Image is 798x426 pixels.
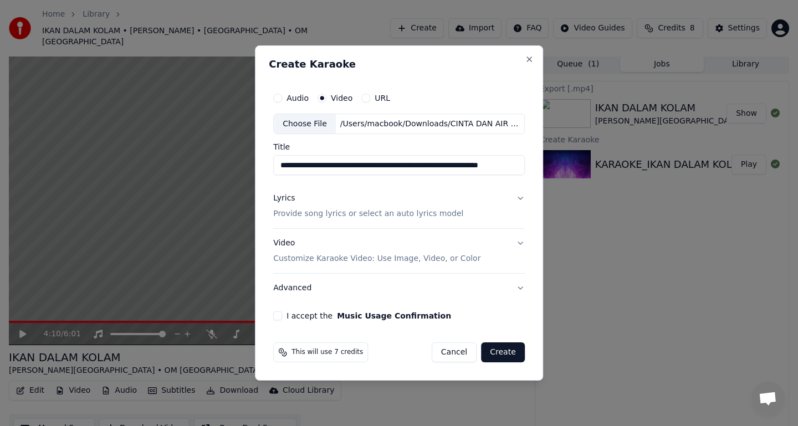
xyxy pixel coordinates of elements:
h2: Create Karaoke [269,59,529,69]
button: Cancel [432,342,477,362]
label: URL [375,94,390,102]
p: Provide song lyrics or select an auto lyrics model [273,209,463,220]
button: Create [481,342,525,362]
label: Audio [287,94,309,102]
label: Video [331,94,352,102]
label: I accept the [287,312,451,320]
button: I accept the [337,312,451,320]
div: Lyrics [273,193,295,204]
button: VideoCustomize Karaoke Video: Use Image, Video, or Color [273,229,525,274]
button: LyricsProvide song lyrics or select an auto lyrics model [273,184,525,229]
div: Video [273,238,480,265]
div: Choose File [274,114,336,134]
p: Customize Karaoke Video: Use Image, Video, or Color [273,253,480,264]
div: /Users/macbook/Downloads/CINTA DAN AIR MATA - [PERSON_NAME] ft [PERSON_NAME] [PERSON_NAME] - OM A... [336,119,524,130]
label: Title [273,143,525,151]
button: Advanced [273,274,525,302]
span: This will use 7 credits [291,348,363,357]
